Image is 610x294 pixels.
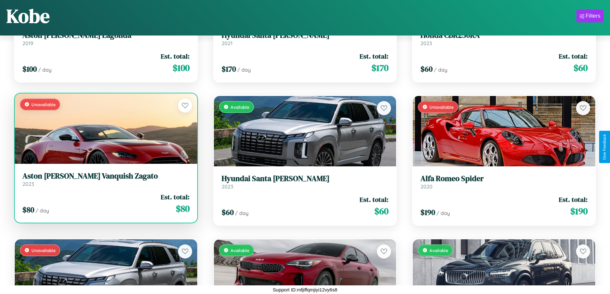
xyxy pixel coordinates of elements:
[222,64,236,74] span: $ 170
[173,61,190,74] span: $ 100
[429,104,454,110] span: Unavailable
[222,31,389,40] h3: Hyundai Santa [PERSON_NAME]
[559,52,588,61] span: Est. total:
[420,174,588,190] a: Alfa Romeo Spider2020
[586,13,600,19] div: Filters
[6,3,50,29] h1: Kobe
[420,31,588,46] a: Honda CBR250RA2023
[420,207,435,218] span: $ 190
[38,67,52,73] span: / day
[22,171,190,181] h3: Aston [PERSON_NAME] Vanquish Zagato
[434,67,447,73] span: / day
[573,61,588,74] span: $ 60
[273,285,337,294] p: Support ID: mfjiffqmjiyi12vy6s8
[22,40,33,46] span: 2019
[436,210,450,216] span: / day
[360,195,388,204] span: Est. total:
[420,64,433,74] span: $ 60
[31,248,56,253] span: Unavailable
[231,104,249,110] span: Available
[176,202,190,215] span: $ 80
[222,40,232,46] span: 2021
[420,174,588,183] h3: Alfa Romeo Spider
[420,31,588,40] h3: Honda CBR250RA
[22,181,34,187] span: 2023
[22,31,190,40] h3: Aston [PERSON_NAME] Lagonda
[36,207,49,214] span: / day
[360,52,388,61] span: Est. total:
[420,40,432,46] span: 2023
[374,205,388,218] span: $ 60
[602,134,607,160] div: Give Feedback
[222,174,389,183] h3: Hyundai Santa [PERSON_NAME]
[22,64,37,74] span: $ 100
[22,31,190,46] a: Aston [PERSON_NAME] Lagonda2019
[22,204,34,215] span: $ 80
[231,248,249,253] span: Available
[237,67,251,73] span: / day
[429,248,448,253] span: Available
[222,207,234,218] span: $ 60
[222,174,389,190] a: Hyundai Santa [PERSON_NAME]2023
[222,31,389,46] a: Hyundai Santa [PERSON_NAME]2021
[222,183,233,190] span: 2023
[559,195,588,204] span: Est. total:
[161,52,190,61] span: Est. total:
[161,192,190,202] span: Est. total:
[570,205,588,218] span: $ 190
[22,171,190,187] a: Aston [PERSON_NAME] Vanquish Zagato2023
[31,102,56,107] span: Unavailable
[420,183,433,190] span: 2020
[235,210,248,216] span: / day
[576,10,604,22] button: Filters
[371,61,388,74] span: $ 170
